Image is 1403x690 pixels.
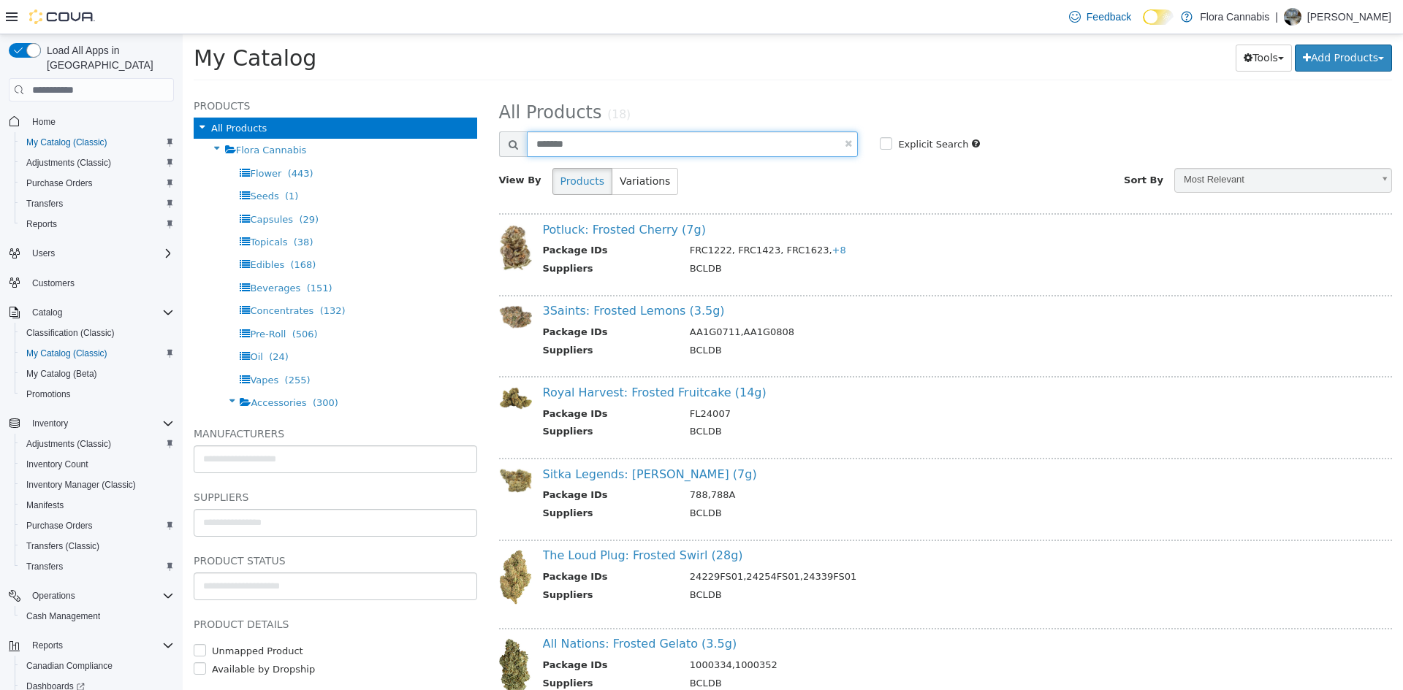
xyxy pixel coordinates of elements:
button: Promotions [15,384,180,405]
button: Reports [15,214,180,234]
span: FRC1222, FRC1423, FRC1623, [507,210,664,221]
span: Home [26,112,174,130]
span: Seeds [67,156,96,167]
h5: Product Status [11,518,294,535]
span: +8 [650,210,664,221]
span: Flower [67,134,99,145]
span: Inventory Manager (Classic) [20,476,174,494]
span: My Catalog (Classic) [26,137,107,148]
span: Operations [32,590,75,602]
span: Purchase Orders [26,520,93,532]
span: Classification (Classic) [26,327,115,339]
span: (38) [111,202,131,213]
span: Reports [26,218,57,230]
h5: Products [11,63,294,80]
span: (300) [130,363,156,374]
span: Manifests [20,497,174,514]
th: Package IDs [360,209,496,227]
th: Suppliers [360,472,496,490]
span: (29) [116,180,136,191]
button: Inventory [26,415,74,432]
span: (506) [110,294,135,305]
a: All Nations: Frosted Gelato (3.5g) [360,602,555,616]
a: Purchase Orders [20,517,99,534]
span: Promotions [20,386,174,403]
span: Topicals [67,202,104,213]
span: Catalog [32,307,62,318]
th: Suppliers [360,642,496,660]
a: Inventory Count [20,456,94,473]
span: Reports [20,215,174,233]
span: Inventory Count [20,456,174,473]
p: [PERSON_NAME] [1307,8,1391,26]
span: Transfers (Classic) [26,540,99,552]
span: My Catalog (Beta) [26,368,97,380]
td: 24229FS01,24254FS01,24339FS01 [496,535,1177,553]
span: Capsules [67,180,110,191]
img: 150 [316,352,349,375]
span: Inventory [32,418,68,429]
img: 150 [316,434,349,459]
td: BCLDB [496,472,1177,490]
span: Load All Apps in [GEOGRAPHIC_DATA] [41,43,174,72]
span: All Products [316,68,419,88]
a: Transfers [20,558,69,575]
a: Canadian Compliance [20,657,118,675]
span: Purchase Orders [20,517,174,534]
a: My Catalog (Classic) [20,345,113,362]
p: Flora Cannabis [1200,8,1269,26]
button: Adjustments (Classic) [15,153,180,173]
button: Cash Management [15,606,180,626]
button: Tools [1053,10,1109,37]
a: Transfers [20,195,69,212]
a: My Catalog (Classic) [20,134,113,151]
button: Manifests [15,495,180,515]
span: Purchase Orders [26,177,93,189]
button: Reports [3,635,180,656]
span: Transfers [26,561,63,572]
button: Home [3,110,180,131]
a: Reports [20,215,63,233]
span: Canadian Compliance [20,657,174,675]
button: Purchase Orders [15,515,180,536]
button: Users [26,245,61,262]
a: Inventory Manager (Classic) [20,476,142,494]
span: Inventory Manager (Classic) [26,479,136,491]
button: My Catalog (Classic) [15,132,180,153]
span: My Catalog (Classic) [20,134,174,151]
span: Sort By [941,140,981,151]
button: Transfers [15,193,180,214]
span: Oil [67,317,80,328]
span: Vapes [67,340,96,351]
a: Cash Management [20,607,106,625]
td: BCLDB [496,553,1177,572]
button: Add Products [1112,10,1209,37]
span: Edibles [67,225,102,236]
span: My Catalog (Classic) [20,345,174,362]
h5: Product Details [11,581,294,599]
button: Users [3,243,180,264]
td: 1000334,1000352 [496,624,1177,642]
span: Reports [26,637,174,654]
h5: Manufacturers [11,391,294,408]
button: Operations [26,587,81,605]
span: Canadian Compliance [26,660,113,672]
img: 150 [316,271,349,294]
th: Suppliers [360,227,496,245]
button: Inventory [3,413,180,434]
label: Unmapped Product [26,610,121,624]
th: Package IDs [360,453,496,472]
p: | [1275,8,1278,26]
small: (18) [425,74,448,87]
a: Manifests [20,497,69,514]
span: Transfers [20,195,174,212]
span: Home [32,116,56,128]
span: Transfers [20,558,174,575]
button: Catalog [3,302,180,323]
td: BCLDB [496,642,1177,660]
span: Adjustments (Classic) [20,435,174,453]
span: Transfers (Classic) [20,537,174,555]
span: Flora Cannabis [53,110,124,121]
button: Classification (Classic) [15,323,180,343]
